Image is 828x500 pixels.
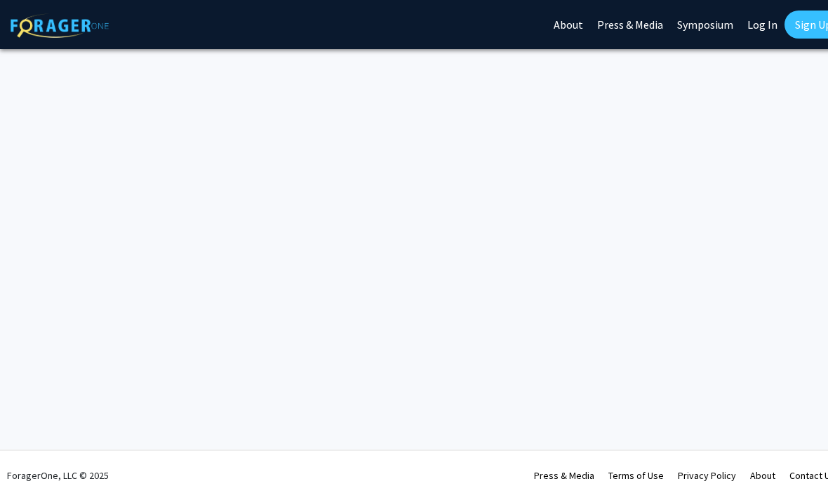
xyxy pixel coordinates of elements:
div: ForagerOne, LLC © 2025 [7,451,109,500]
a: About [750,469,775,482]
a: Terms of Use [608,469,664,482]
img: ForagerOne Logo [11,13,109,38]
a: Privacy Policy [678,469,736,482]
a: Press & Media [534,469,594,482]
